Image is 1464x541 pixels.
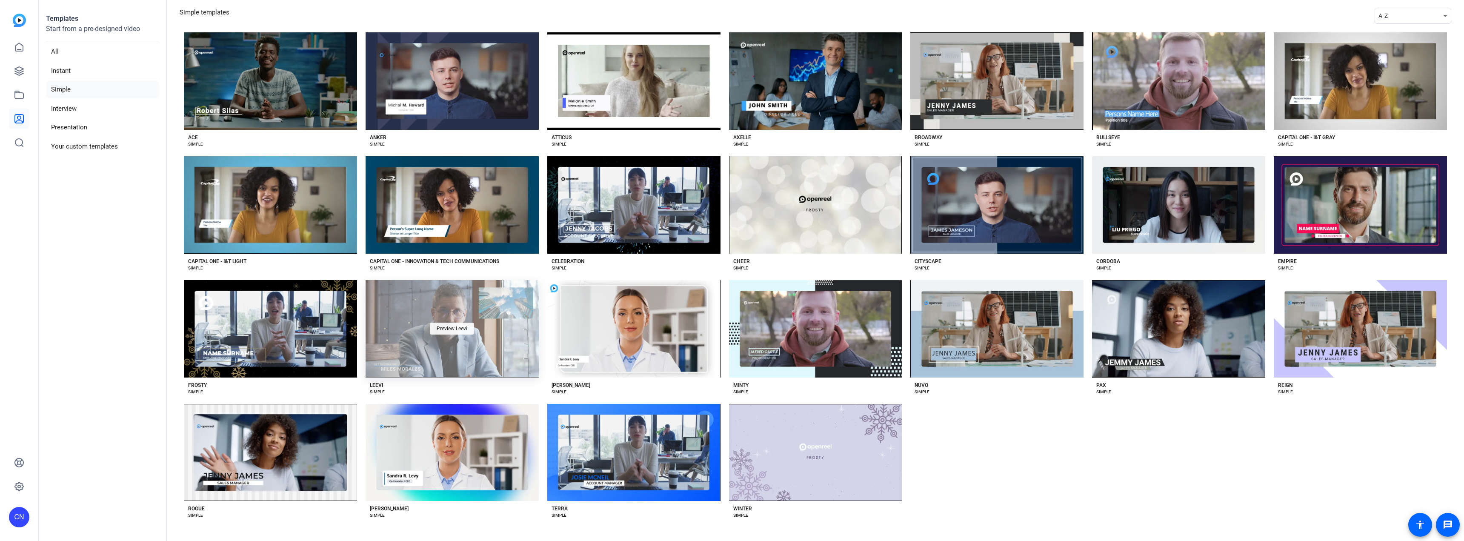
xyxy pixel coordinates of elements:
p: Start from a pre-designed video [46,24,159,41]
div: SIMPLE [915,389,929,395]
div: LEEVI [370,382,383,389]
div: SIMPLE [1278,389,1293,395]
div: SIMPLE [552,512,566,519]
h3: Simple templates [180,8,229,24]
button: Template imagePreview Leevi [366,280,539,378]
div: SIMPLE [552,389,566,395]
button: Template image [910,156,1084,254]
div: SIMPLE [733,512,748,519]
button: Template image [1274,32,1447,130]
button: Template image [1274,156,1447,254]
div: TERRA [552,505,568,512]
div: NUVO [915,382,928,389]
div: AXELLE [733,134,751,141]
button: Template image [1092,156,1265,254]
div: SIMPLE [915,141,929,148]
button: Template image [184,404,357,501]
div: ROGUE [188,505,205,512]
div: SIMPLE [370,512,385,519]
div: CITYSCAPE [915,258,941,265]
div: SIMPLE [370,389,385,395]
button: Template image [1274,280,1447,378]
div: [PERSON_NAME] [552,382,590,389]
button: Template image [366,404,539,501]
li: Presentation [46,119,159,136]
div: CAPITAL ONE - I&T LIGHT [188,258,246,265]
mat-icon: accessibility [1415,520,1425,530]
div: ACE [188,134,198,141]
div: BROADWAY [915,134,942,141]
div: CN [9,507,29,527]
button: Template image [547,156,721,254]
div: SIMPLE [1096,389,1111,395]
li: Simple [46,81,159,98]
div: SIMPLE [370,265,385,272]
div: SIMPLE [1278,141,1293,148]
div: CELEBRATION [552,258,584,265]
div: FROSTY [188,382,207,389]
div: SIMPLE [188,512,203,519]
button: Template image [910,280,1084,378]
div: CHEER [733,258,750,265]
button: Template image [910,32,1084,130]
button: Template image [366,32,539,130]
button: Template image [729,156,902,254]
div: SIMPLE [188,265,203,272]
button: Template image [184,32,357,130]
button: Template image [366,156,539,254]
span: Preview Leevi [437,326,467,331]
button: Template image [184,156,357,254]
img: blue-gradient.svg [13,14,26,27]
button: Template image [547,404,721,501]
div: PAX [1096,382,1106,389]
div: [PERSON_NAME] [370,505,409,512]
div: CAPITAL ONE - I&T GRAY [1278,134,1335,141]
button: Template image [729,280,902,378]
li: Interview [46,100,159,117]
div: ATTICUS [552,134,572,141]
div: WINTER [733,505,752,512]
button: Template image [1092,280,1265,378]
div: CAPITAL ONE - INNOVATION & TECH COMMUNICATIONS [370,258,499,265]
button: Template image [1092,32,1265,130]
button: Template image [184,280,357,378]
div: MINTY [733,382,749,389]
div: EMPIRE [1278,258,1297,265]
mat-icon: message [1443,520,1453,530]
div: SIMPLE [733,389,748,395]
button: Template image [729,404,902,501]
div: ANKER [370,134,386,141]
li: All [46,43,159,60]
div: SIMPLE [733,265,748,272]
div: SIMPLE [188,141,203,148]
div: SIMPLE [1096,265,1111,272]
div: SIMPLE [1278,265,1293,272]
div: SIMPLE [552,265,566,272]
button: Template image [729,32,902,130]
strong: Templates [46,14,78,23]
div: REIGN [1278,382,1292,389]
div: SIMPLE [188,389,203,395]
div: CORDOBA [1096,258,1120,265]
li: Your custom templates [46,138,159,155]
div: BULLSEYE [1096,134,1120,141]
span: A-Z [1378,12,1388,19]
div: SIMPLE [733,141,748,148]
div: SIMPLE [1096,141,1111,148]
li: Instant [46,62,159,80]
button: Template image [547,280,721,378]
button: Template image [547,32,721,130]
div: SIMPLE [915,265,929,272]
div: SIMPLE [552,141,566,148]
div: SIMPLE [370,141,385,148]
